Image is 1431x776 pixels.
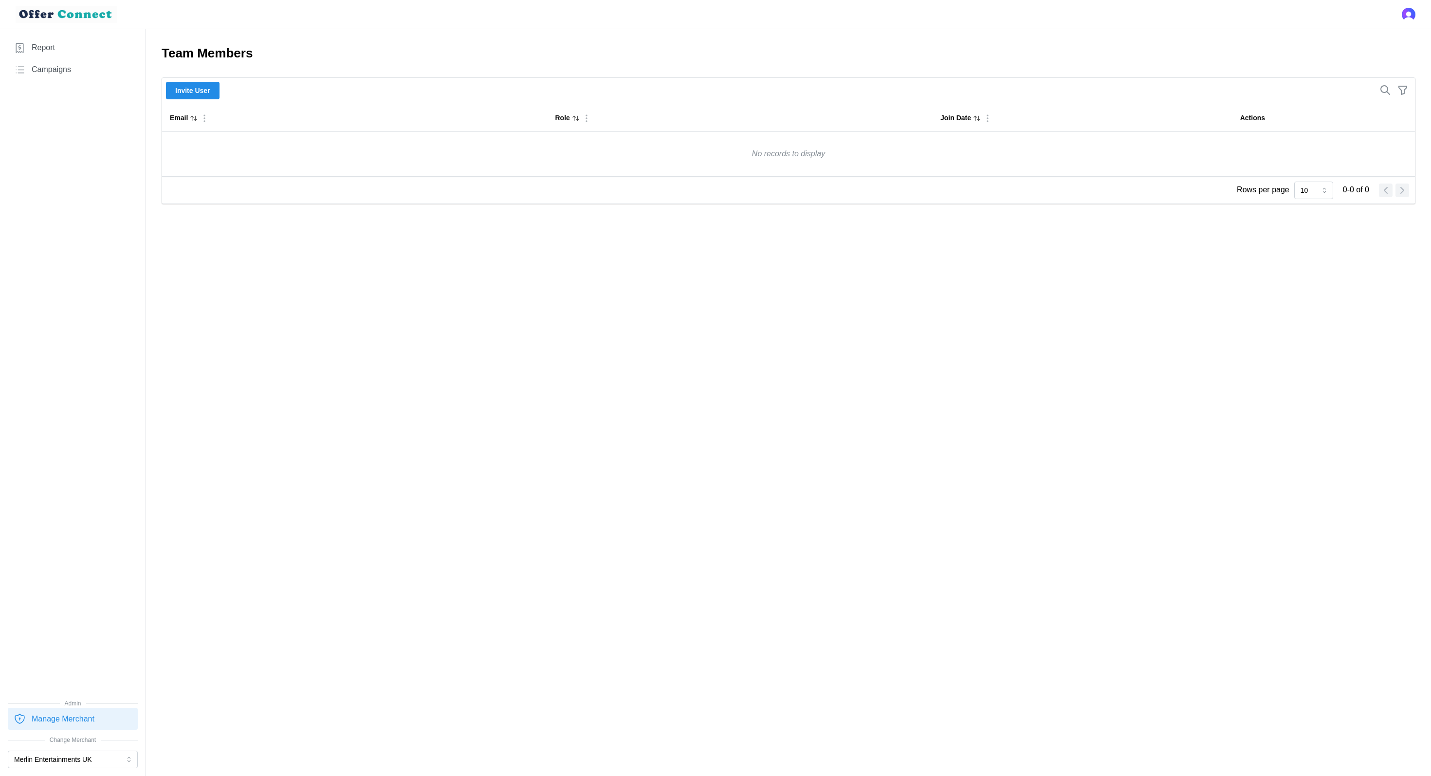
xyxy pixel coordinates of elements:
button: Go to next page [1395,184,1409,197]
button: Invite User [166,82,220,99]
button: Merlin Entertainments UK [8,751,138,768]
div: Email [170,113,188,124]
div: Join Date [940,113,971,124]
span: Campaigns [32,64,71,76]
p: 0-0 of 0 [1343,184,1369,196]
p: No records to display [163,132,1414,176]
span: Admin [8,699,138,708]
span: Manage Merchant [32,713,94,725]
img: loyalBe Logo [16,6,117,23]
img: 's logo [1402,8,1415,21]
a: Report [8,37,138,59]
div: Role [555,113,570,124]
span: Change Merchant [8,736,138,745]
a: Manage Merchant [8,708,138,730]
button: Column Actions [199,113,210,124]
button: Sort by Join Date descending [972,114,981,123]
button: Sort by Role descending [571,114,580,123]
h2: Team Members [162,45,1415,62]
button: Column Actions [581,113,592,124]
button: Column Actions [982,113,993,124]
div: Actions [1240,113,1265,124]
button: Show/Hide search [1377,82,1394,98]
span: Invite User [175,82,210,99]
button: Sort by Email descending [189,114,198,123]
button: Show/Hide filters [1394,82,1411,98]
button: Go to previous page [1379,184,1393,197]
p: Rows per page [1237,184,1289,196]
a: Campaigns [8,59,138,81]
span: Report [32,42,55,54]
button: Open user button [1402,8,1415,21]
